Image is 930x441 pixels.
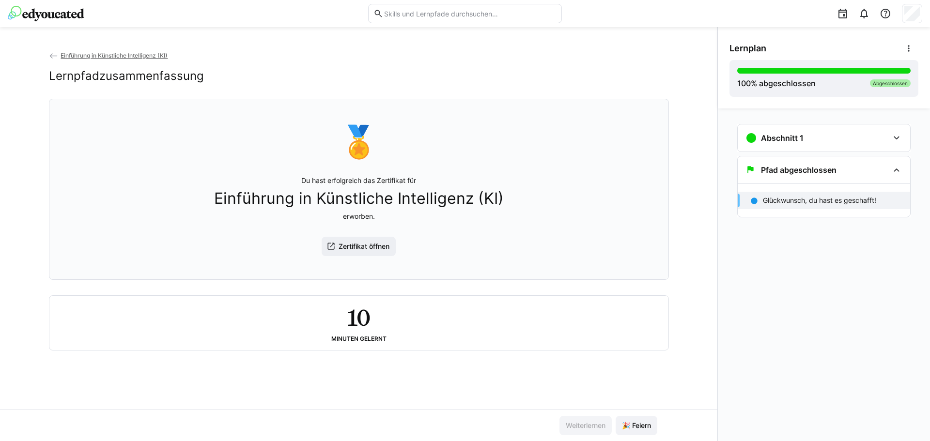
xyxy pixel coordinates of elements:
[763,196,876,205] p: Glückwunsch, du hast es geschafft!
[737,78,751,88] span: 100
[49,69,204,83] h2: Lernpfadzusammenfassung
[729,43,766,54] span: Lernplan
[214,189,504,208] span: Einführung in Künstliche Intelligenz (KI)
[737,77,816,89] div: % abgeschlossen
[340,122,378,160] div: 🏅
[761,133,804,143] h3: Abschnitt 1
[620,421,652,430] span: 🎉 Feiern
[49,52,168,59] a: Einführung in Künstliche Intelligenz (KI)
[559,416,612,435] button: Weiterlernen
[61,52,168,59] span: Einführung in Künstliche Intelligenz (KI)
[870,79,911,87] div: Abgeschlossen
[337,242,391,251] span: Zertifikat öffnen
[564,421,607,430] span: Weiterlernen
[347,304,370,332] h2: 10
[331,335,387,342] div: Minuten gelernt
[383,9,557,18] input: Skills und Lernpfade durchsuchen…
[322,237,396,256] button: Zertifikat öffnen
[214,176,504,221] p: Du hast erfolgreich das Zertifikat für erworben.
[761,165,837,175] h3: Pfad abgeschlossen
[616,416,657,435] button: 🎉 Feiern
